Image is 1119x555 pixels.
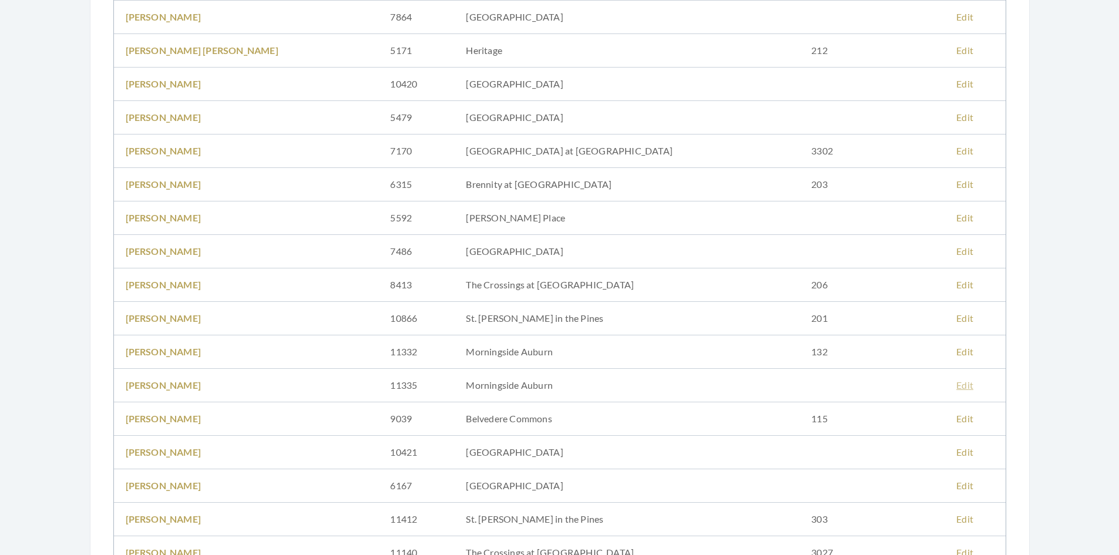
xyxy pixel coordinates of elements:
td: 201 [799,302,945,335]
a: [PERSON_NAME] [126,245,201,257]
a: [PERSON_NAME] [126,11,201,22]
td: 132 [799,335,945,369]
td: Brennity at [GEOGRAPHIC_DATA] [454,168,799,201]
a: [PERSON_NAME] [126,446,201,458]
a: Edit [956,112,973,123]
td: 10866 [378,302,454,335]
a: Edit [956,45,973,56]
a: [PERSON_NAME] [126,312,201,324]
td: 11332 [378,335,454,369]
td: 8413 [378,268,454,302]
td: 5592 [378,201,454,235]
a: Edit [956,346,973,357]
td: 10420 [378,68,454,101]
a: Edit [956,480,973,491]
td: 11335 [378,369,454,402]
td: 7170 [378,134,454,168]
td: St. [PERSON_NAME] in the Pines [454,302,799,335]
td: 7864 [378,1,454,34]
td: Heritage [454,34,799,68]
a: Edit [956,413,973,424]
a: [PERSON_NAME] [126,112,201,123]
td: [GEOGRAPHIC_DATA] [454,68,799,101]
td: 6315 [378,168,454,201]
a: [PERSON_NAME] [126,513,201,524]
a: [PERSON_NAME] [126,480,201,491]
a: [PERSON_NAME] [126,78,201,89]
td: [GEOGRAPHIC_DATA] [454,235,799,268]
td: 10421 [378,436,454,469]
td: [GEOGRAPHIC_DATA] [454,1,799,34]
td: 5479 [378,101,454,134]
td: The Crossings at [GEOGRAPHIC_DATA] [454,268,799,302]
a: [PERSON_NAME] [126,379,201,391]
td: [GEOGRAPHIC_DATA] [454,436,799,469]
a: Edit [956,11,973,22]
td: [GEOGRAPHIC_DATA] [454,101,799,134]
td: Morningside Auburn [454,369,799,402]
a: [PERSON_NAME] [126,212,201,223]
td: Morningside Auburn [454,335,799,369]
a: [PERSON_NAME] [126,413,201,424]
td: [GEOGRAPHIC_DATA] at [GEOGRAPHIC_DATA] [454,134,799,168]
a: [PERSON_NAME] [PERSON_NAME] [126,45,278,56]
td: Belvedere Commons [454,402,799,436]
a: Edit [956,145,973,156]
a: [PERSON_NAME] [126,279,201,290]
a: Edit [956,379,973,391]
td: 203 [799,168,945,201]
a: Edit [956,312,973,324]
td: 5171 [378,34,454,68]
a: [PERSON_NAME] [126,179,201,190]
td: 11412 [378,503,454,536]
a: Edit [956,446,973,458]
a: Edit [956,179,973,190]
td: [PERSON_NAME] Place [454,201,799,235]
td: 9039 [378,402,454,436]
td: 3302 [799,134,945,168]
a: Edit [956,78,973,89]
a: Edit [956,279,973,290]
td: 206 [799,268,945,302]
td: 212 [799,34,945,68]
td: 6167 [378,469,454,503]
a: [PERSON_NAME] [126,145,201,156]
td: 303 [799,503,945,536]
a: [PERSON_NAME] [126,346,201,357]
td: 7486 [378,235,454,268]
a: Edit [956,245,973,257]
a: Edit [956,212,973,223]
td: [GEOGRAPHIC_DATA] [454,469,799,503]
td: 115 [799,402,945,436]
td: St. [PERSON_NAME] in the Pines [454,503,799,536]
a: Edit [956,513,973,524]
